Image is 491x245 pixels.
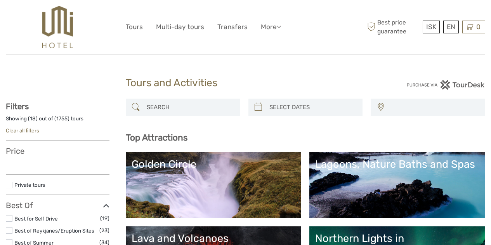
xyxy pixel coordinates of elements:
[6,146,109,156] h3: Price
[14,215,58,222] a: Best for Self Drive
[126,77,366,89] h1: Tours and Activities
[315,158,479,212] a: Lagoons, Nature Baths and Spas
[266,101,359,114] input: SELECT DATES
[132,158,296,170] div: Golden Circle
[100,214,109,223] span: (19)
[365,18,421,35] span: Best price guarantee
[6,201,109,210] h3: Best Of
[144,101,236,114] input: SEARCH
[261,21,281,33] a: More
[99,226,109,235] span: (23)
[42,6,73,48] img: 526-1e775aa5-7374-4589-9d7e-5793fb20bdfc_logo_big.jpg
[6,127,39,134] a: Clear all filters
[30,115,36,122] label: 18
[315,158,479,170] div: Lagoons, Nature Baths and Spas
[6,102,29,111] strong: Filters
[406,80,485,90] img: PurchaseViaTourDesk.png
[126,21,143,33] a: Tours
[14,182,45,188] a: Private tours
[56,115,68,122] label: 1755
[132,158,296,212] a: Golden Circle
[14,228,94,234] a: Best of Reykjanes/Eruption Sites
[132,232,296,245] div: Lava and Volcanoes
[6,115,109,127] div: Showing ( ) out of ( ) tours
[156,21,204,33] a: Multi-day tours
[217,21,248,33] a: Transfers
[426,23,436,31] span: ISK
[126,132,187,143] b: Top Attractions
[443,21,459,33] div: EN
[475,23,482,31] span: 0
